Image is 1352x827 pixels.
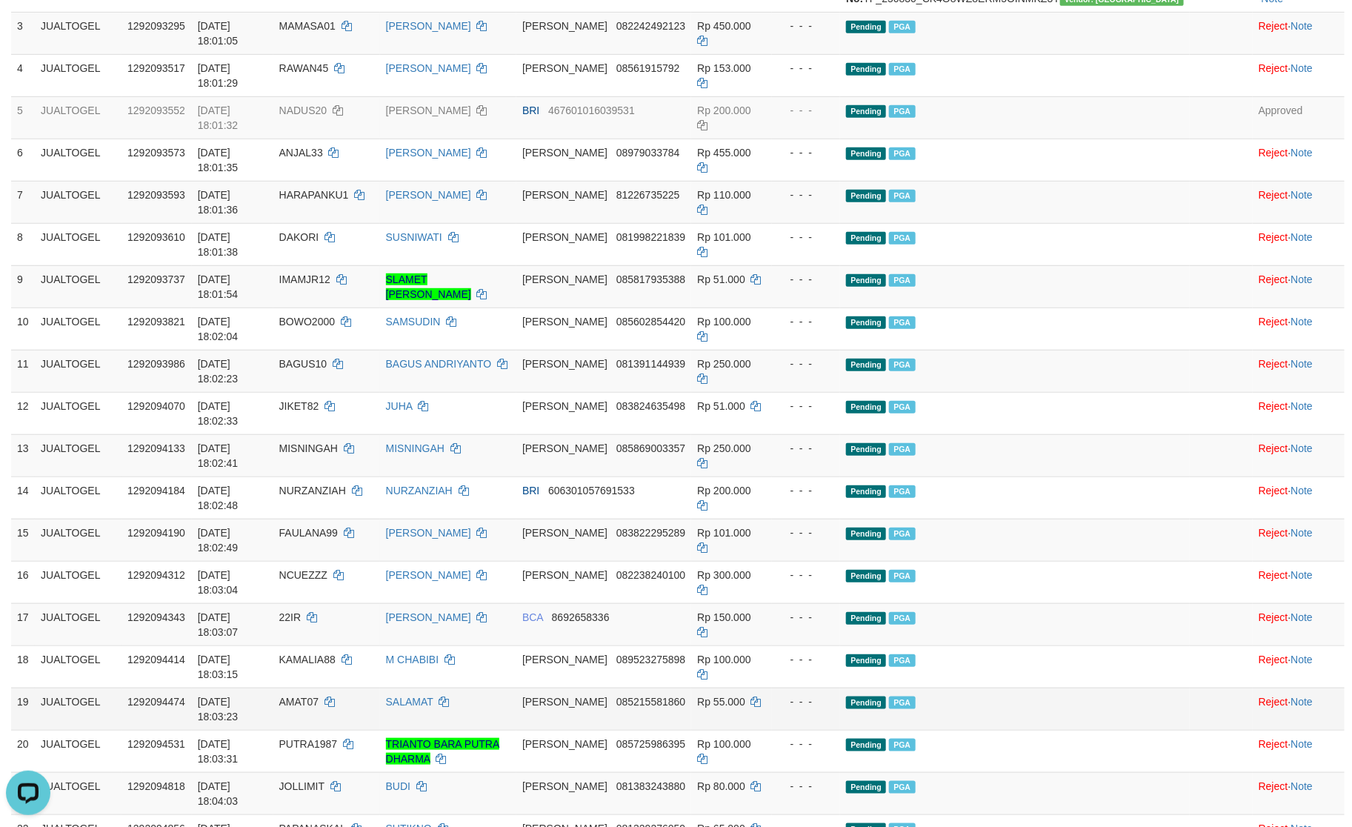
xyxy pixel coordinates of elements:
[1291,569,1313,581] a: Note
[697,738,750,750] span: Rp 100.000
[697,231,750,243] span: Rp 101.000
[889,781,915,794] span: Marked by biranggota1
[522,231,607,243] span: [PERSON_NAME]
[778,145,835,160] div: - - -
[1253,645,1345,688] td: ·
[386,654,439,665] a: M CHABIBI
[1291,189,1313,201] a: Note
[1291,738,1313,750] a: Note
[1259,442,1288,454] a: Reject
[279,20,336,32] span: MAMASA01
[846,316,886,329] span: Pending
[279,442,338,454] span: MISNINGAH
[1259,780,1288,792] a: Reject
[889,316,915,329] span: Marked by biranggota1
[35,12,121,54] td: JUALTOGEL
[616,20,685,32] span: Copy 082242492123 to clipboard
[1291,400,1313,412] a: Note
[1259,20,1288,32] a: Reject
[386,231,442,243] a: SUSNIWATI
[778,779,835,794] div: - - -
[127,189,185,201] span: 1292093593
[35,350,121,392] td: JUALTOGEL
[198,569,239,596] span: [DATE] 18:03:04
[697,189,750,201] span: Rp 110.000
[778,19,835,33] div: - - -
[386,738,500,765] a: TRIANTO BARA PUTRA DHARMA
[697,20,750,32] span: Rp 450.000
[1253,181,1345,223] td: ·
[35,476,121,519] td: JUALTOGEL
[386,780,410,792] a: BUDI
[846,528,886,540] span: Pending
[697,316,750,328] span: Rp 100.000
[522,738,607,750] span: [PERSON_NAME]
[1259,738,1288,750] a: Reject
[198,358,239,385] span: [DATE] 18:02:23
[279,654,336,665] span: KAMALIA88
[198,485,239,511] span: [DATE] 18:02:48
[35,772,121,814] td: JUALTOGEL
[35,265,121,308] td: JUALTOGEL
[279,569,327,581] span: NCUEZZZ
[1259,147,1288,159] a: Reject
[697,442,750,454] span: Rp 250.000
[35,308,121,350] td: JUALTOGEL
[1259,485,1288,496] a: Reject
[889,274,915,287] span: Marked by biranggota1
[697,569,750,581] span: Rp 300.000
[1291,654,1313,665] a: Note
[386,569,471,581] a: [PERSON_NAME]
[1253,350,1345,392] td: ·
[616,62,680,74] span: Copy 08561915792 to clipboard
[846,190,886,202] span: Pending
[279,147,323,159] span: ANJAL33
[846,612,886,625] span: Pending
[35,434,121,476] td: JUALTOGEL
[279,485,346,496] span: NURZANZIAH
[35,181,121,223] td: JUALTOGEL
[11,308,35,350] td: 10
[1259,316,1288,328] a: Reject
[846,697,886,709] span: Pending
[127,527,185,539] span: 1292094190
[11,265,35,308] td: 9
[1291,273,1313,285] a: Note
[548,104,635,116] span: Copy 467601016039531 to clipboard
[1253,308,1345,350] td: ·
[846,485,886,498] span: Pending
[198,231,239,258] span: [DATE] 18:01:38
[522,273,607,285] span: [PERSON_NAME]
[1259,62,1288,74] a: Reject
[198,738,239,765] span: [DATE] 18:03:31
[1259,654,1288,665] a: Reject
[616,738,685,750] span: Copy 085725986395 to clipboard
[279,189,349,201] span: HARAPANKU1
[11,96,35,139] td: 5
[1291,147,1313,159] a: Note
[522,442,607,454] span: [PERSON_NAME]
[616,273,685,285] span: Copy 085817935388 to clipboard
[127,273,185,285] span: 1292093737
[697,611,750,623] span: Rp 150.000
[1253,476,1345,519] td: ·
[386,696,433,708] a: SALAMAT
[846,443,886,456] span: Pending
[522,569,607,581] span: [PERSON_NAME]
[697,527,750,539] span: Rp 101.000
[35,223,121,265] td: JUALTOGEL
[1259,527,1288,539] a: Reject
[127,231,185,243] span: 1292093610
[522,62,607,74] span: [PERSON_NAME]
[35,392,121,434] td: JUALTOGEL
[889,105,915,118] span: Marked by biranggota2
[1259,189,1288,201] a: Reject
[522,104,539,116] span: BRI
[697,400,745,412] span: Rp 51.000
[11,688,35,730] td: 19
[778,568,835,582] div: - - -
[386,20,471,32] a: [PERSON_NAME]
[11,603,35,645] td: 17
[846,21,886,33] span: Pending
[279,273,330,285] span: IMAMJR12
